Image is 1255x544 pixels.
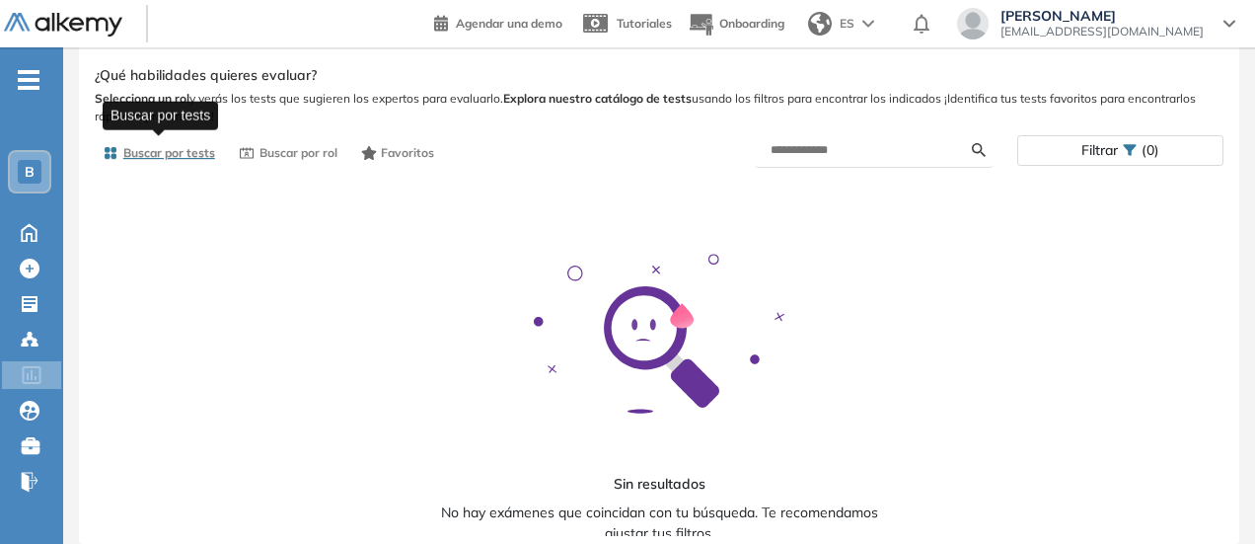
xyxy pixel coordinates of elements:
[25,164,35,180] span: B
[123,144,215,162] span: Buscar por tests
[18,78,39,82] i: -
[1081,136,1118,165] span: Filtrar
[103,101,218,129] div: Buscar por tests
[95,90,1223,125] span: y verás los tests que sugieren los expertos para evaluarlo. usando los filtros para encontrar los...
[231,136,345,170] button: Buscar por rol
[1000,8,1204,24] span: [PERSON_NAME]
[353,136,443,170] button: Favoritos
[430,503,888,544] p: No hay exámenes que coincidan con tu búsqueda. Te recomendamos ajustar tus filtros.
[95,65,317,86] span: ¿Qué habilidades quieres evaluar?
[434,10,562,34] a: Agendar una demo
[719,16,784,31] span: Onboarding
[95,136,223,170] button: Buscar por tests
[381,144,434,162] span: Favoritos
[456,16,562,31] span: Agendar una demo
[808,12,832,36] img: world
[688,3,784,45] button: Onboarding
[4,13,122,38] img: Logo
[840,15,854,33] span: ES
[862,20,874,28] img: arrow
[1000,24,1204,39] span: [EMAIL_ADDRESS][DOMAIN_NAME]
[95,91,189,106] b: Selecciona un rol
[1142,136,1159,165] span: (0)
[503,91,692,106] b: Explora nuestro catálogo de tests
[617,16,672,31] span: Tutoriales
[430,474,888,495] p: Sin resultados
[259,144,337,162] span: Buscar por rol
